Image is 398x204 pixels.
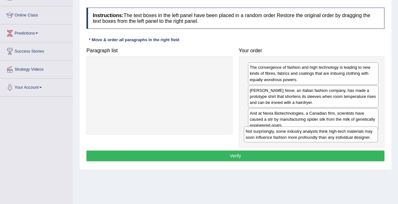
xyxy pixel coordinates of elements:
[0,42,73,58] a: Success Stories
[0,6,73,22] a: Online Class
[93,13,123,18] b: Instructions:
[248,108,379,130] div: And at Nexia Biotechnologies, a Canadian firm, scientists have caused a stir by manufacturing spi...
[248,62,379,84] div: The convergence of fashion and high technology is leading to new kinds of fibres, fabrics and coa...
[0,79,73,94] a: Your Account
[248,86,379,107] div: [PERSON_NAME] Nove, an Italian fashion company, has made a prototype shirt that shortens its slee...
[0,61,73,76] a: Strategy Videos
[86,8,384,29] h4: The text boxes in the left panel have been placed in a random order Restore the original order by...
[86,48,232,54] h4: Paragraph list
[244,126,378,142] div: Not surprisingly, some industry analysts think high-tech materials may soon influence fashion mor...
[0,24,73,40] a: Predictions
[86,150,384,161] button: Verify
[239,48,385,54] h4: Your order
[86,37,182,43] div: * Move & order all paragraphs in the right field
